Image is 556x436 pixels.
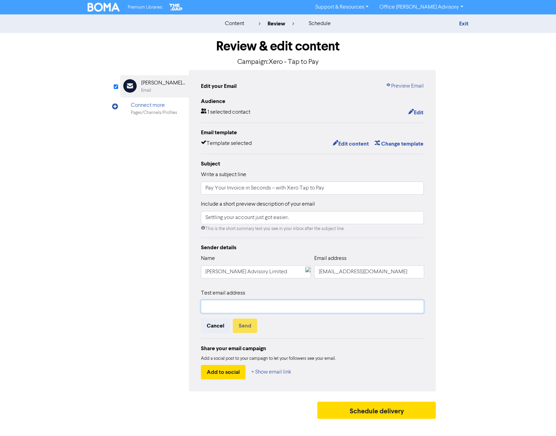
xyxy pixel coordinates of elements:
[201,160,424,168] div: Subject
[201,319,230,333] button: Cancel
[120,57,436,67] p: Campaign: Xero - Tap to Pay
[201,365,246,379] button: Add to social
[225,20,244,28] div: content
[317,402,436,419] button: Schedule delivery
[141,87,151,94] div: Email
[131,101,177,110] div: Connect more
[314,254,347,263] label: Email address
[201,82,237,90] div: Edit your Email
[88,3,120,12] img: BOMA Logo
[310,2,374,13] a: Support & Resources
[309,20,331,28] div: schedule
[259,20,294,28] div: review
[201,139,252,148] div: Template selected
[120,38,436,54] h1: Review & edit content
[201,289,245,297] label: Test email address
[120,97,189,120] div: Connect morePages/Channels/Profiles
[233,319,257,333] button: Send
[251,365,292,379] button: + Show email link
[201,243,424,252] div: Sender details
[201,254,215,263] label: Name
[408,108,424,117] button: Edit
[201,200,315,208] label: Include a short preview description of your email
[332,139,369,148] button: Edit content
[131,110,177,116] div: Pages/Channels/Profiles
[201,226,424,232] div: This is the short summary text you see in your inbox after the subject line.
[201,355,424,362] div: Add a social post to your campaign to let your followers see your email.
[522,403,556,436] iframe: Chat Widget
[141,79,185,87] div: [PERSON_NAME] Advisory Limited
[201,171,246,179] label: Write a subject line
[374,139,424,148] button: Change template
[120,75,189,97] div: [PERSON_NAME] Advisory LimitedEmail
[201,108,250,117] div: 1 selected contact
[201,344,424,353] div: Share your email campaign
[201,97,424,105] div: Audience
[374,2,468,13] a: Office [PERSON_NAME] Advisory
[168,3,183,12] img: The Gap
[201,128,424,137] div: Email template
[386,82,424,90] a: Preview Email
[128,5,163,10] span: Premium Libraries:
[459,20,468,27] a: Exit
